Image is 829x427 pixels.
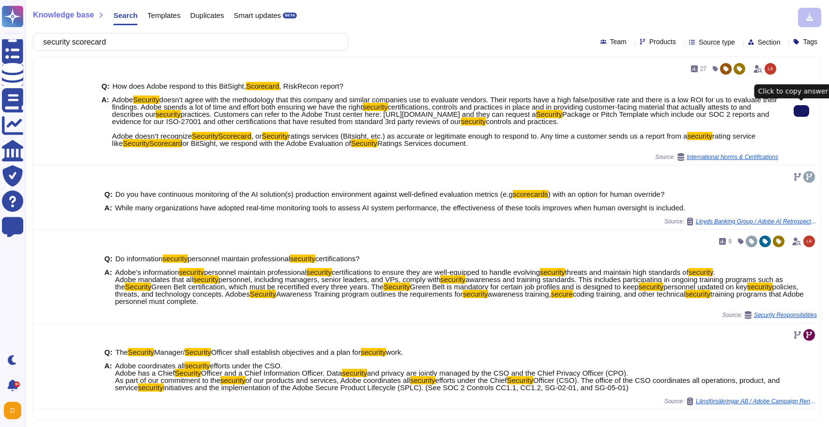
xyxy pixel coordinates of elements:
span: Adobe's information [115,268,179,276]
mark: SecurityScorecard [192,132,251,140]
mark: Security [536,110,562,118]
img: user [4,402,21,419]
span: personnel, including managers, senior leaders, and VPs, comply with [218,275,441,284]
mark: Security [185,348,211,356]
span: and privacy are jointly managed by the CSO and the Chief Privacy Officer (CPO). As part of our co... [115,369,628,384]
mark: security [138,383,163,392]
span: threats and maintain high standards of [565,268,689,276]
mark: security [461,117,486,126]
mark: Security [250,290,276,298]
b: A: [101,96,109,147]
span: personnel updated on key [663,283,747,291]
mark: security [220,376,246,384]
mark: security [687,132,712,140]
b: A: [105,204,112,211]
mark: security [689,268,713,276]
span: training programs that Adobe personnel must complete. [115,290,803,305]
mark: Security [507,376,533,384]
mark: Security [125,283,151,291]
span: , or [251,132,262,140]
span: Adobe [112,95,133,104]
span: Security Responsibilities [754,312,817,318]
span: work. [386,348,403,356]
mark: security [155,110,181,118]
span: Green Belt certification, which must be recertified every three years. The [151,283,384,291]
mark: Security [175,369,201,377]
span: . Adobe mandates that all [115,268,715,284]
span: The [115,348,128,356]
mark: security [410,376,435,384]
span: certifications, controls and practices in place and in providing customer-facing material that ac... [112,103,751,118]
span: Source: [664,218,817,225]
span: efforts under the Chief [435,376,507,384]
span: Do information [115,254,163,263]
span: of our products and services, Adobe coordinates all [246,376,410,384]
span: Green Belt is mandatory for certain job profiles and is designed to keep [410,283,639,291]
mark: security [179,268,204,276]
span: International Norms & Certifications [687,154,778,160]
span: ratings services (Bitsight, etc.) as accurate or legitimate enough to respond to. Any time a cust... [288,132,688,140]
span: personnel maintain professional [204,268,307,276]
mark: security [342,369,367,377]
mark: security [185,362,210,370]
mark: security [363,103,388,111]
mark: security [290,254,315,263]
span: coding training, and other technical [573,290,686,298]
span: Tags [803,38,817,45]
input: Search a question or template... [38,33,338,50]
span: 27 [700,66,706,72]
span: Duplicates [190,12,224,19]
b: Q: [101,82,109,90]
span: Officer (CSO). The office of the CSO coordinates all operations, product, and service [115,376,780,392]
mark: Security [133,95,159,104]
span: Products [649,38,676,45]
span: Länsförsäkringar AB / Adobe Campaign Rennewal update 20250709 (1) [696,398,817,404]
span: Manager/ [154,348,184,356]
img: user [765,63,776,75]
span: Source: [655,153,778,161]
span: Section [758,39,781,46]
mark: Security [384,283,410,291]
span: Lloyds Banking Group / Adobe AI Retrospective Questionnaire [696,219,817,224]
mark: security [440,275,465,284]
span: Source: [664,397,817,405]
span: certifications to ensure they are well-equipped to handle evolving [332,268,540,276]
mark: security [540,268,565,276]
mark: Security [262,132,288,140]
span: practices. Customers can refer to the Adobe Trust center here: [URL][DOMAIN_NAME] and they can re... [181,110,536,118]
span: efforts under the CSO. Adobe has a Chief [115,362,282,377]
mark: security [193,275,218,284]
b: A: [105,269,112,305]
img: user [803,236,815,247]
b: A: [105,362,112,391]
mark: security [163,254,188,263]
span: doesn’t agree with the methodology that this company and similar companies use to evaluate vendor... [112,95,777,111]
span: Do you have continuous monitoring of the AI solution(s) production environment against well-defin... [115,190,512,198]
span: policies, threats, and technology concepts. Adobes [115,283,798,298]
span: 9 [728,238,732,244]
b: Q: [105,190,113,198]
mark: security [463,290,488,298]
span: Awareness Training program outlines the requirements for [276,290,463,298]
span: ) with an option for human override? [548,190,664,198]
span: personnel maintain professional [188,254,291,263]
mark: SecurityScorecard [123,139,183,147]
span: Source type [699,39,735,46]
span: Smart updates [234,12,281,19]
mark: security [685,290,710,298]
span: Ratings Services document. [377,139,468,147]
span: Adobe coordinates all [115,362,184,370]
span: awareness and training standards. This includes participating in ongoing training programs such a... [115,275,783,291]
div: 9+ [14,381,20,387]
mark: Security [128,348,154,356]
span: or BitSight, we respond with the Adobe Evaluation of [182,139,351,147]
button: user [2,400,28,421]
span: , RiskRecon report? [279,82,344,90]
span: awareness training, [488,290,551,298]
span: rating service like [112,132,755,147]
mark: secure [551,290,573,298]
span: initiatives and the implementation of the Adobe Secure Product Lifecycle (SPLC). (See SOC 2 Contr... [163,383,629,392]
span: Search [113,12,138,19]
span: Knowledge base [33,11,94,19]
span: How does Adobe respond to this BitSight, [112,82,246,90]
